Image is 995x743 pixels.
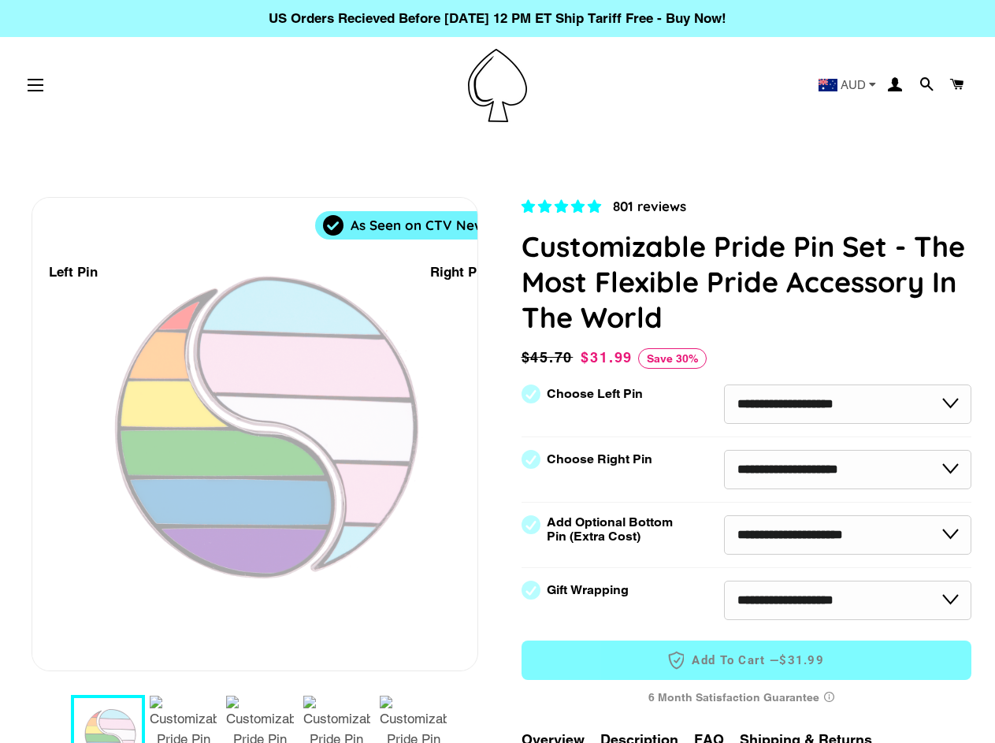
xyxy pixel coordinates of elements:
[638,348,707,369] span: Save 30%
[468,49,527,122] img: Pin-Ace
[613,198,686,214] span: 801 reviews
[522,228,972,335] h1: Customizable Pride Pin Set - The Most Flexible Pride Accessory In The World
[522,641,972,680] button: Add to Cart —$31.99
[547,515,679,544] label: Add Optional Bottom Pin (Extra Cost)
[547,387,643,401] label: Choose Left Pin
[547,452,652,466] label: Choose Right Pin
[545,650,949,671] span: Add to Cart —
[430,262,488,283] div: Right Pin
[841,79,866,91] span: AUD
[581,349,633,366] span: $31.99
[522,683,972,712] div: 6 Month Satisfaction Guarantee
[32,198,477,671] div: 1 / 7
[522,199,605,214] span: 4.83 stars
[779,652,824,669] span: $31.99
[522,347,577,369] span: $45.70
[547,583,629,597] label: Gift Wrapping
